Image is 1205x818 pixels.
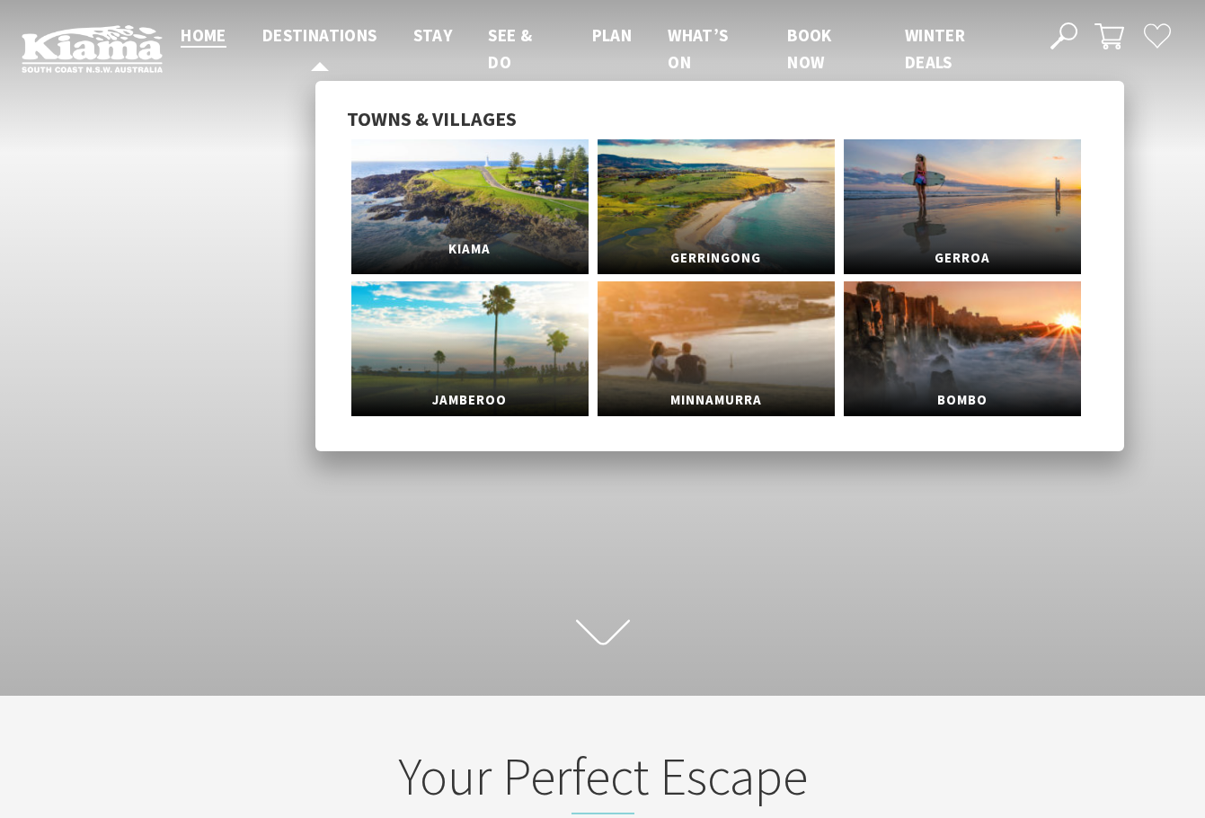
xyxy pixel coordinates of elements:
h2: Your Perfect Escape [251,745,955,815]
span: Towns & Villages [347,106,517,131]
span: Destinations [262,24,377,46]
span: Kiama [351,233,589,266]
span: Plan [592,24,633,46]
span: What’s On [668,24,728,73]
span: Bombo [844,384,1081,417]
span: See & Do [488,24,532,73]
span: Stay [413,24,453,46]
img: Kiama Logo [22,24,163,73]
span: Gerringong [598,242,835,275]
span: Book now [787,24,832,73]
nav: Main Menu [163,22,1029,76]
span: Home [181,24,226,46]
span: Winter Deals [905,24,965,73]
span: Jamberoo [351,384,589,417]
span: Gerroa [844,242,1081,275]
span: Minnamurra [598,384,835,417]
